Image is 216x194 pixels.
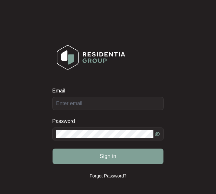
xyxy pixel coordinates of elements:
[155,131,160,137] span: eye-invisible
[52,88,70,94] label: Email
[56,130,153,138] input: Password
[53,41,129,74] img: Login Logo
[52,118,80,125] label: Password
[90,173,126,179] p: Forgot Password?
[53,149,163,164] button: Sign in
[52,97,164,110] input: Email
[100,152,116,160] span: Sign in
